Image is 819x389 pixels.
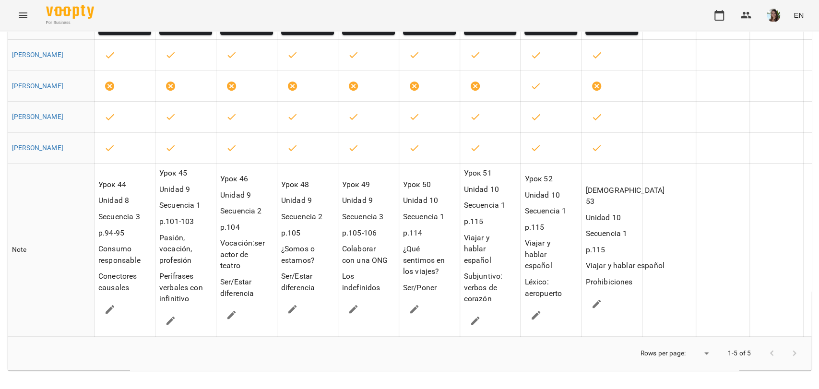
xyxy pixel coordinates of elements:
p: Unidad 9 [281,195,329,206]
span: EN [794,10,804,20]
p: Unidad 10 [403,195,451,206]
p: Conectores causales [98,271,146,293]
p: p.101-103 [159,216,207,227]
p: Урок 44 [98,179,146,190]
p: Ser/Estar diferencia [281,271,329,293]
p: Subjuntivo: verbos de corazón [464,271,512,305]
p: Урок 45 [159,167,207,179]
p: Secuencia 1 [585,228,665,239]
p: Урок 52 [524,173,572,185]
p: Secuencia 1 [464,200,512,211]
p: Unidad 10 [464,184,512,195]
a: [PERSON_NAME] [12,113,63,120]
td: Note [8,164,95,336]
p: Unidad 9 [159,184,207,195]
p: ¿Qué sentimos en los viajes? [403,243,451,277]
p: Урок 49 [342,179,390,190]
p: 1-5 of 5 [728,349,751,358]
p: Viajar y hablar español [464,232,512,266]
p: [DEMOGRAPHIC_DATA] 53 [585,185,665,207]
a: [PERSON_NAME] [12,82,63,90]
p: Viajar y hablar español [524,237,572,271]
p: Урок 51 [464,167,512,179]
p: Secuencia 1 [403,211,451,223]
p: p.105-106 [342,227,390,239]
button: Menu [12,4,35,27]
p: Secuencia 2 [220,205,268,217]
p: Unidad 8 [98,195,146,206]
p: Rows per page: [641,349,686,358]
p: Pasión, vocación, profesión [159,232,207,266]
p: Урок 50 [403,179,451,190]
p: Secuencia 1 [159,200,207,211]
p: ¿Somos o estamos? [281,243,329,266]
p: Урок 46 [220,173,268,185]
p: Ser/Poner [403,282,451,294]
p: Secuencia 3 [342,211,390,223]
p: p.115 [524,222,572,233]
span: For Business [46,20,94,26]
p: Unidad 9 [342,195,390,206]
p: p.115 [464,216,512,227]
a: [PERSON_NAME] [12,51,63,59]
a: [PERSON_NAME] [12,144,63,152]
p: Secuencia 1 [524,205,572,217]
img: Voopty Logo [46,5,94,19]
p: Unidad 9 [220,189,268,201]
div: ​ [689,346,712,360]
p: p.105 [281,227,329,239]
p: Viajar y hablar español [585,260,665,271]
p: Урок 48 [281,179,329,190]
p: Colaborar con una ONG [342,243,390,266]
p: p.114 [403,227,451,239]
p: p.115 [585,244,665,256]
p: Ser/Estar diferencia [220,276,268,299]
p: Unidad 10 [585,212,665,224]
p: Secuencia 3 [98,211,146,223]
p: p.104 [220,222,268,233]
img: 7a10c5ef298c1f51b8572f6d9a290e18.jpeg [767,9,780,22]
p: Prohibiciones [585,276,665,288]
p: Secuencia 2 [281,211,329,223]
p: Unidad 10 [524,189,572,201]
p: Los indefinidos [342,271,390,293]
p: Consumo responsable [98,243,146,266]
p: p.94-95 [98,227,146,239]
p: Perífrases verbales con infinitivo [159,271,207,305]
button: EN [790,6,807,24]
p: Léxico: aeropuerto [524,276,572,299]
p: Vocación:ser actor de teatro [220,237,268,271]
